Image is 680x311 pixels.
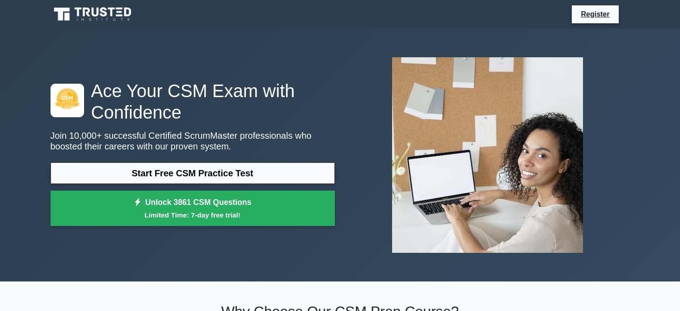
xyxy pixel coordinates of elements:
[51,130,335,152] p: Join 10,000+ successful Certified ScrumMaster professionals who boosted their careers with our pr...
[51,191,335,226] a: Unlock 3861 CSM QuestionsLimited Time: 7-day free trial!
[575,9,615,20] a: Register
[62,210,324,220] small: Limited Time: 7-day free trial!
[51,80,335,123] h1: Ace Your CSM Exam with Confidence
[51,162,335,184] a: Start Free CSM Practice Test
